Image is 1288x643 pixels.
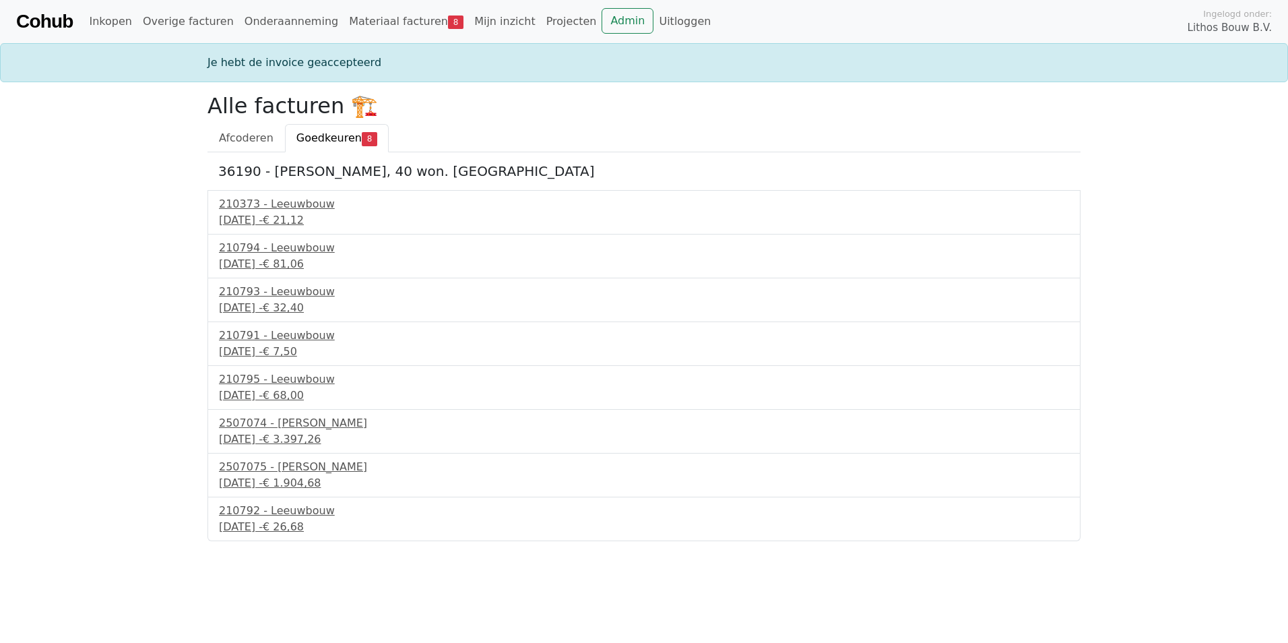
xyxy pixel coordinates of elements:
a: 2507075 - [PERSON_NAME][DATE] -€ 1.904,68 [219,459,1069,491]
div: [DATE] - [219,431,1069,448]
span: € 1.904,68 [263,477,321,489]
a: 2507074 - [PERSON_NAME][DATE] -€ 3.397,26 [219,415,1069,448]
a: Mijn inzicht [469,8,541,35]
div: 210795 - Leeuwbouw [219,371,1069,388]
a: Overige facturen [137,8,239,35]
a: Cohub [16,5,73,38]
div: [DATE] - [219,300,1069,316]
a: Materiaal facturen8 [344,8,469,35]
a: Goedkeuren8 [285,124,389,152]
a: Projecten [541,8,602,35]
div: 210373 - Leeuwbouw [219,196,1069,212]
a: Inkopen [84,8,137,35]
span: 8 [362,132,377,146]
div: [DATE] - [219,256,1069,272]
span: € 68,00 [263,389,304,402]
div: Je hebt de invoice geaccepteerd [199,55,1089,71]
a: 210793 - Leeuwbouw[DATE] -€ 32,40 [219,284,1069,316]
a: Admin [602,8,653,34]
a: Afcoderen [207,124,285,152]
span: € 7,50 [263,345,297,358]
span: € 26,68 [263,520,304,533]
div: 210791 - Leeuwbouw [219,328,1069,344]
a: 210794 - Leeuwbouw[DATE] -€ 81,06 [219,240,1069,272]
div: 2507074 - [PERSON_NAME] [219,415,1069,431]
span: 8 [448,16,463,29]
a: 210792 - Leeuwbouw[DATE] -€ 26,68 [219,503,1069,535]
div: 2507075 - [PERSON_NAME] [219,459,1069,475]
div: 210794 - Leeuwbouw [219,240,1069,256]
span: € 3.397,26 [263,433,321,446]
div: 210792 - Leeuwbouw [219,503,1069,519]
div: [DATE] - [219,388,1069,404]
span: Lithos Bouw B.V. [1188,20,1272,36]
a: 210373 - Leeuwbouw[DATE] -€ 21,12 [219,196,1069,228]
span: € 32,40 [263,301,304,314]
a: 210791 - Leeuwbouw[DATE] -€ 7,50 [219,328,1069,360]
span: € 21,12 [263,214,304,226]
div: [DATE] - [219,475,1069,491]
span: Goedkeuren [296,131,362,144]
span: Ingelogd onder: [1203,7,1272,20]
div: 210793 - Leeuwbouw [219,284,1069,300]
div: [DATE] - [219,212,1069,228]
a: Onderaanneming [239,8,344,35]
a: Uitloggen [653,8,716,35]
span: Afcoderen [219,131,273,144]
div: [DATE] - [219,344,1069,360]
h5: 36190 - [PERSON_NAME], 40 won. [GEOGRAPHIC_DATA] [218,163,1070,179]
div: [DATE] - [219,519,1069,535]
span: € 81,06 [263,257,304,270]
a: 210795 - Leeuwbouw[DATE] -€ 68,00 [219,371,1069,404]
h2: Alle facturen 🏗️ [207,93,1081,119]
